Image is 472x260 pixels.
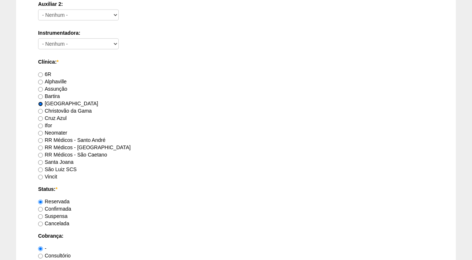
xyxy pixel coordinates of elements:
[55,186,57,192] span: Este campo é obrigatório.
[38,138,43,143] input: RR Médicos - Santo André
[38,58,434,65] label: Clínica:
[38,199,70,204] label: Reservada
[38,102,43,106] input: [GEOGRAPHIC_DATA]
[38,146,43,150] input: RR Médicos - [GEOGRAPHIC_DATA]
[38,109,43,114] input: Christovão da Gama
[38,94,43,99] input: Bartira
[38,0,434,8] label: Auxiliar 2:
[38,131,43,136] input: Neomater
[38,232,434,240] label: Cobrança:
[38,153,43,158] input: RR Médicos - São Caetano
[38,245,47,251] label: -
[38,144,130,150] label: RR Médicos - [GEOGRAPHIC_DATA]
[57,59,59,65] span: Este campo é obrigatório.
[38,116,43,121] input: Cruz Azul
[38,159,74,165] label: Santa Joana
[38,207,43,212] input: Confirmada
[38,71,51,77] label: 6R
[38,72,43,77] input: 6R
[38,160,43,165] input: Santa Joana
[38,101,98,106] label: [GEOGRAPHIC_DATA]
[38,221,69,226] label: Cancelada
[38,124,43,128] input: Ifor
[38,152,107,158] label: RR Médicos - São Caetano
[38,174,57,180] label: Vincit
[38,167,43,172] input: São Luiz SCS
[38,185,434,193] label: Status:
[38,254,43,259] input: Consultório
[38,80,43,84] input: Alphaville
[38,115,67,121] label: Cruz Azul
[38,246,43,251] input: -
[38,29,434,37] label: Instrumentadora:
[38,253,71,259] label: Consultório
[38,93,60,99] label: Bartira
[38,200,43,204] input: Reservada
[38,175,43,180] input: Vincit
[38,123,52,128] label: Ifor
[38,214,43,219] input: Suspensa
[38,213,67,219] label: Suspensa
[38,222,43,226] input: Cancelada
[38,86,67,92] label: Assunção
[38,130,67,136] label: Neomater
[38,87,43,92] input: Assunção
[38,206,71,212] label: Confirmada
[38,108,92,114] label: Christovão da Gama
[38,79,67,84] label: Alphaville
[38,137,106,143] label: RR Médicos - Santo André
[38,166,77,172] label: São Luiz SCS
